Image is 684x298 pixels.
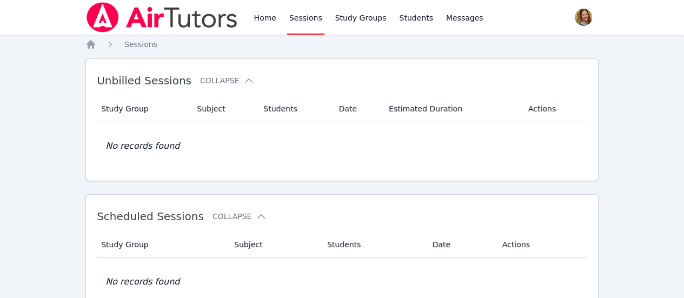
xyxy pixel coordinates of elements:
[522,96,587,122] th: Actions
[97,231,228,258] th: Study Group
[97,96,190,122] th: Study Group
[212,211,267,222] button: Collapse
[257,96,332,122] th: Students
[85,2,238,32] img: Air Tutors
[321,231,426,258] th: Students
[382,96,522,122] th: Estimated Duration
[97,122,587,170] td: No records found
[426,231,495,258] th: Date
[332,96,382,122] th: Date
[200,75,254,86] button: Collapse
[446,12,483,23] span: Messages
[124,40,157,49] span: Sessions
[190,96,257,122] th: Subject
[97,74,191,87] span: Unbilled Sessions
[496,231,587,258] th: Actions
[124,39,157,50] a: Sessions
[85,39,599,50] nav: Breadcrumb
[97,210,204,223] span: Scheduled Sessions
[228,231,321,258] th: Subject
